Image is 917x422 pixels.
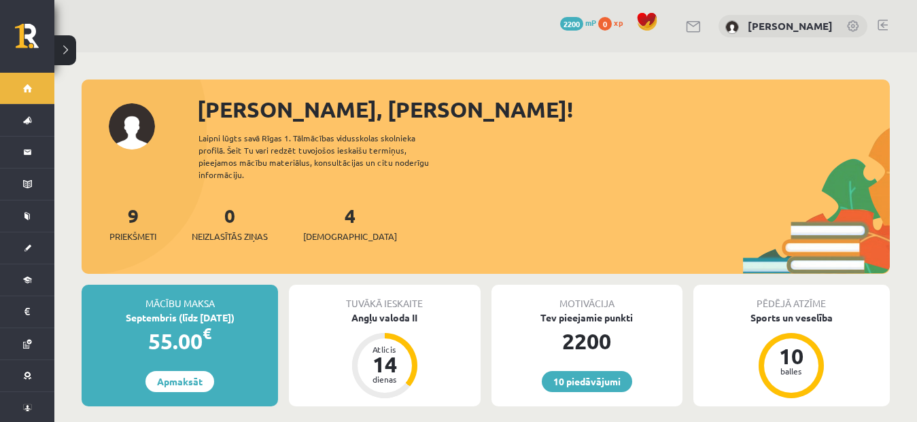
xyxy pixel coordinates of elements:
a: 0 xp [598,17,629,28]
div: Pēdējā atzīme [693,285,890,311]
span: 0 [598,17,612,31]
div: Sports un veselība [693,311,890,325]
div: Septembris (līdz [DATE]) [82,311,278,325]
img: Linda Zemīte [725,20,739,34]
span: xp [614,17,623,28]
a: Rīgas 1. Tālmācības vidusskola [15,24,54,58]
a: 0Neizlasītās ziņas [192,203,268,243]
span: € [203,323,211,343]
span: Priekšmeti [109,230,156,243]
div: Atlicis [364,345,405,353]
a: 9Priekšmeti [109,203,156,243]
div: 14 [364,353,405,375]
div: [PERSON_NAME], [PERSON_NAME]! [197,93,890,126]
a: Sports un veselība 10 balles [693,311,890,400]
div: dienas [364,375,405,383]
div: Mācību maksa [82,285,278,311]
span: 2200 [560,17,583,31]
a: 10 piedāvājumi [542,371,632,392]
span: mP [585,17,596,28]
div: 55.00 [82,325,278,357]
a: [PERSON_NAME] [748,19,833,33]
a: 2200 mP [560,17,596,28]
a: 4[DEMOGRAPHIC_DATA] [303,203,397,243]
div: Laipni lūgts savā Rīgas 1. Tālmācības vidusskolas skolnieka profilā. Šeit Tu vari redzēt tuvojošo... [198,132,453,181]
span: [DEMOGRAPHIC_DATA] [303,230,397,243]
div: Tuvākā ieskaite [289,285,480,311]
div: Motivācija [491,285,682,311]
span: Neizlasītās ziņas [192,230,268,243]
div: 2200 [491,325,682,357]
div: Angļu valoda II [289,311,480,325]
a: Apmaksāt [145,371,214,392]
div: balles [771,367,812,375]
a: Angļu valoda II Atlicis 14 dienas [289,311,480,400]
div: 10 [771,345,812,367]
div: Tev pieejamie punkti [491,311,682,325]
